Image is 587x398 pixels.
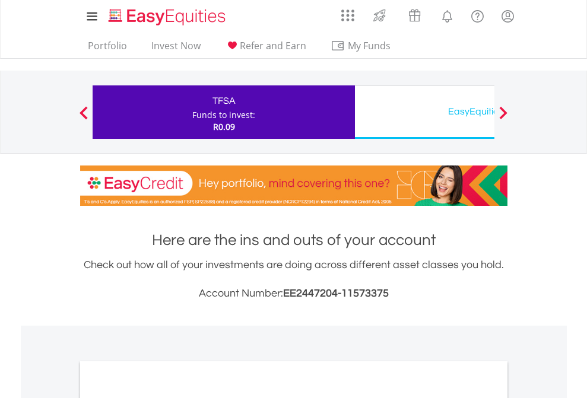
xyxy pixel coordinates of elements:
[240,39,306,52] span: Refer and Earn
[80,257,507,302] div: Check out how all of your investments are doing across different asset classes you hold.
[80,285,507,302] h3: Account Number:
[104,3,230,27] a: Home page
[331,38,408,53] span: My Funds
[72,112,96,124] button: Previous
[220,40,311,58] a: Refer and Earn
[493,3,523,29] a: My Profile
[192,109,255,121] div: Funds to invest:
[213,121,235,132] span: R0.09
[283,288,389,299] span: EE2447204-11573375
[106,7,230,27] img: EasyEquities_Logo.png
[341,9,354,22] img: grid-menu-icon.svg
[80,165,507,206] img: EasyCredit Promotion Banner
[80,230,507,251] h1: Here are the ins and outs of your account
[462,3,493,27] a: FAQ's and Support
[432,3,462,27] a: Notifications
[100,93,348,109] div: TFSA
[370,6,389,25] img: thrive-v2.svg
[491,112,515,124] button: Next
[147,40,205,58] a: Invest Now
[405,6,424,25] img: vouchers-v2.svg
[334,3,362,22] a: AppsGrid
[397,3,432,25] a: Vouchers
[83,40,132,58] a: Portfolio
